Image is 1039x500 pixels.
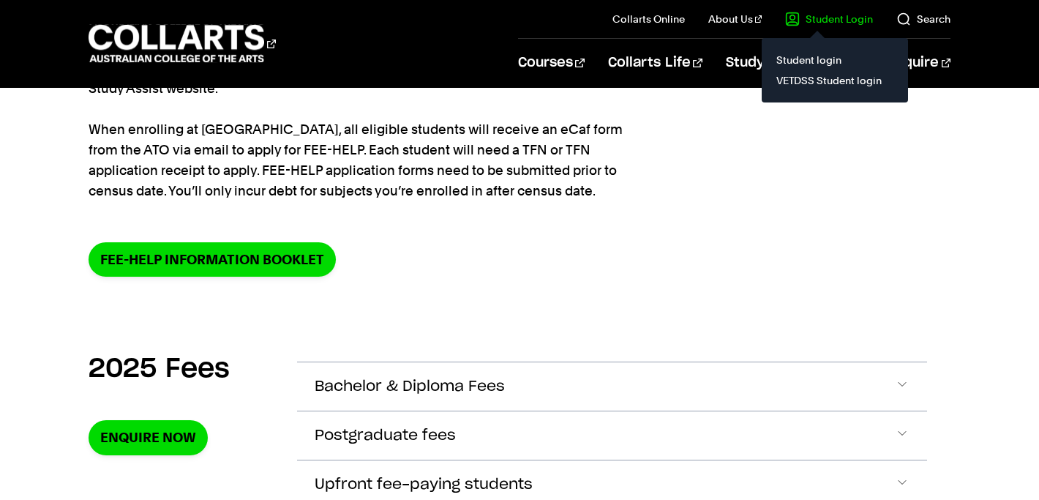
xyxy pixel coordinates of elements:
span: Postgraduate fees [315,428,456,444]
a: Study Information [726,39,863,87]
a: FEE-HELP information booklet [89,242,336,277]
a: About Us [708,12,762,26]
a: Enquire [887,39,950,87]
a: Collarts Online [612,12,685,26]
span: Upfront fee-paying students [315,477,533,493]
a: Student Login [785,12,873,26]
button: Postgraduate fees [297,411,928,460]
span: Bachelor & Diploma Fees [315,378,505,395]
a: Courses [518,39,585,87]
a: Student login [773,50,896,70]
h2: 2025 Fees [89,353,230,385]
a: Enquire Now [89,420,208,455]
div: Go to homepage [89,23,276,64]
a: VETDSS Student login [773,70,896,91]
button: Bachelor & Diploma Fees [297,362,928,411]
a: Search [896,12,950,26]
a: Collarts Life [608,39,702,87]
